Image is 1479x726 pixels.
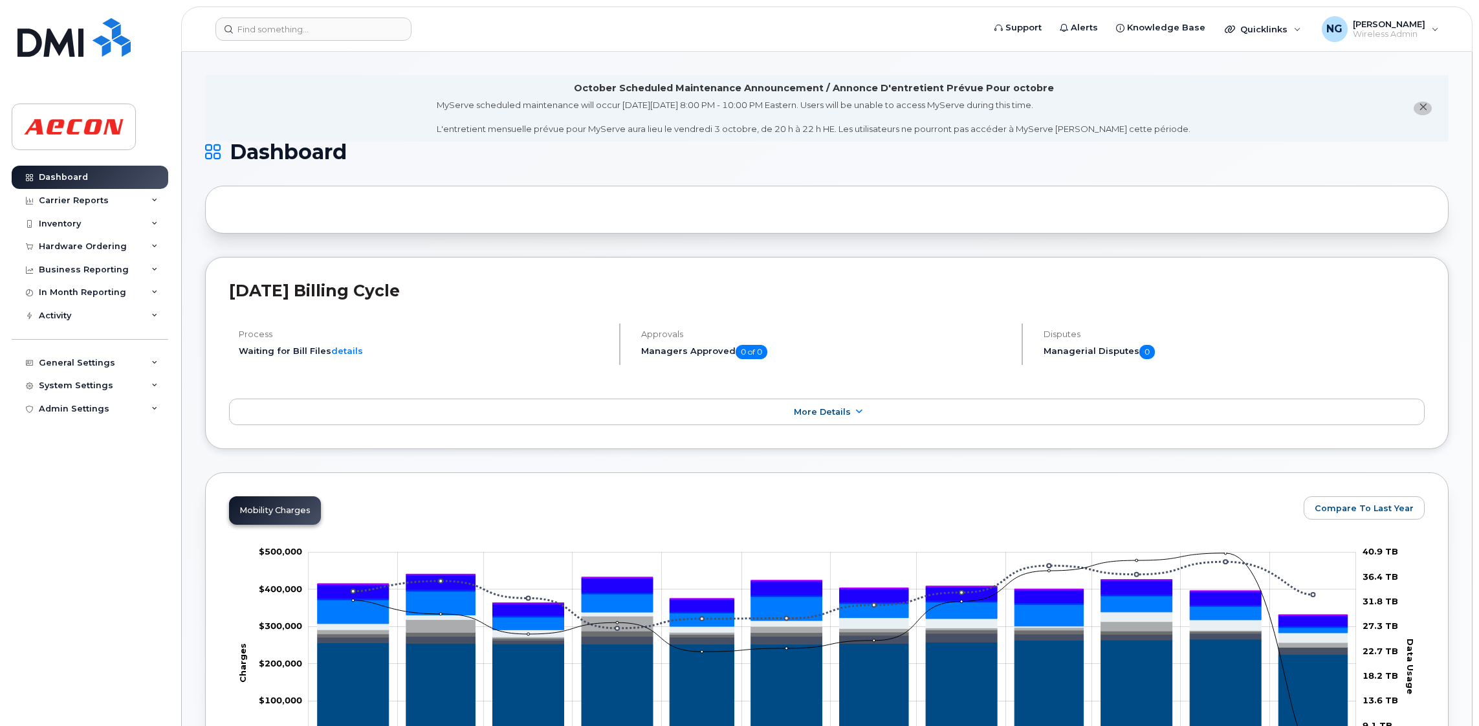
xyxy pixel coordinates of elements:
[259,621,302,631] tspan: $300,000
[229,281,1425,300] h2: [DATE] Billing Cycle
[259,658,302,668] tspan: $200,000
[437,99,1190,135] div: MyServe scheduled maintenance will occur [DATE][DATE] 8:00 PM - 10:00 PM Eastern. Users will be u...
[1304,496,1425,520] button: Compare To Last Year
[1363,695,1398,705] tspan: 13.6 TB
[1405,639,1416,694] tspan: Data Usage
[259,658,302,668] g: $0
[259,546,302,556] tspan: $500,000
[1044,329,1425,339] h4: Disputes
[1363,596,1398,606] tspan: 31.8 TB
[259,584,302,594] tspan: $400,000
[1414,102,1432,115] button: close notification
[1044,345,1425,359] h5: Managerial Disputes
[1139,345,1155,359] span: 0
[259,621,302,631] g: $0
[318,616,1348,647] g: Cancellation
[318,591,1348,633] g: Features
[259,546,302,556] g: $0
[1315,502,1414,514] span: Compare To Last Year
[1363,670,1398,681] tspan: 18.2 TB
[239,345,608,357] li: Waiting for Bill Files
[259,584,302,594] g: $0
[230,142,347,162] span: Dashboard
[794,407,851,417] span: More Details
[318,575,1348,616] g: PST
[318,574,1348,615] g: QST
[1363,646,1398,656] tspan: 22.7 TB
[318,633,1348,654] g: Roaming
[318,589,1348,628] g: GST
[1363,546,1398,556] tspan: 40.9 TB
[331,346,363,356] a: details
[736,345,767,359] span: 0 of 0
[259,695,302,705] g: $0
[641,329,1011,339] h4: Approvals
[318,612,1348,643] g: Hardware
[238,643,248,683] tspan: Charges
[641,345,1011,359] h5: Managers Approved
[574,82,1054,95] div: October Scheduled Maintenance Announcement / Annonce D'entretient Prévue Pour octobre
[318,575,1348,626] g: HST
[1363,571,1398,582] tspan: 36.4 TB
[259,695,302,705] tspan: $100,000
[239,329,608,339] h4: Process
[1363,621,1398,631] tspan: 27.3 TB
